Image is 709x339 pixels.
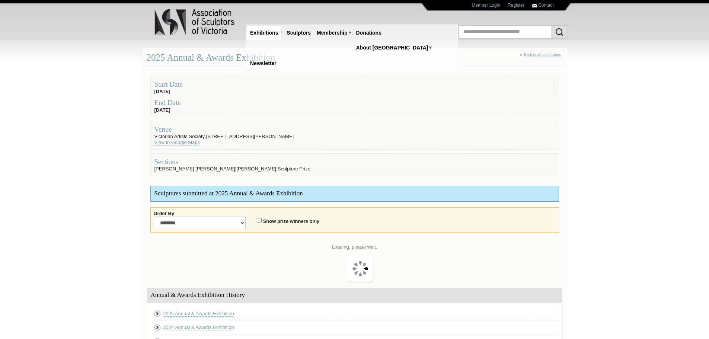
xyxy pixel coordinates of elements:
[472,3,500,8] a: Member Login
[153,323,162,332] img: View 2024 Annual & Awards Exhibition
[143,48,567,68] div: 2025 Annual & Awards Exhibition
[524,52,561,57] a: Back to all exhibitions
[154,140,200,145] a: View in Google Maps
[538,3,553,8] a: Contact
[555,28,564,36] img: Search
[154,211,175,217] label: Order By
[154,80,555,89] div: Start Date
[150,153,559,176] fieldset: [PERSON_NAME] [PERSON_NAME]|[PERSON_NAME] Sculpture Prize
[154,125,555,134] div: Venue
[153,309,162,319] img: View 2025 Annual & Awards Exhibition
[150,242,559,252] p: Loading, please wait.
[154,89,170,94] strong: [DATE]
[154,98,555,107] div: End Date
[150,121,559,150] fieldset: Victorian Artists Society [STREET_ADDRESS][PERSON_NAME]
[247,26,281,40] a: Exhibitions
[314,26,350,40] a: Membership
[353,26,384,40] a: Donations
[284,26,314,40] a: Sculptors
[353,41,431,55] a: About [GEOGRAPHIC_DATA]
[520,52,563,65] div: «
[163,311,234,317] a: 2025 Annual & Awards Exhibition
[263,218,320,224] label: Show prize winners only
[154,157,555,166] div: Sections
[532,4,537,7] img: Contact ASV
[247,57,280,70] a: Newsletter
[163,324,234,330] a: 2024 Annual & Awards Exhibition
[508,3,524,8] a: Register
[154,7,236,37] img: logo.png
[147,288,562,303] div: Annual & Awards Exhibition History
[151,186,559,201] div: Sculptures submitted at 2025 Annual & Awards Exhibition
[154,107,170,113] strong: [DATE]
